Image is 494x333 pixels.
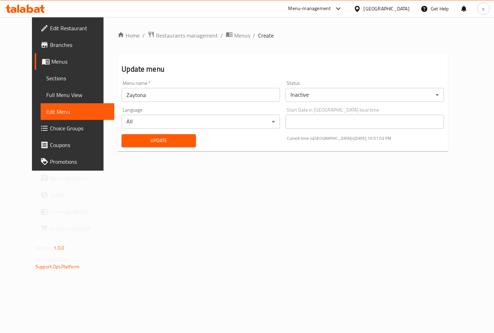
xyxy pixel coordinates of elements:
h2: Update menu [122,64,444,74]
span: 1.0.0 [53,243,64,252]
div: [GEOGRAPHIC_DATA] [364,5,410,13]
a: Home [117,31,140,40]
span: Coupons [50,141,109,149]
a: Support.OpsPlatform [35,262,80,271]
a: Branches [35,36,114,53]
a: Full Menu View [41,87,114,103]
a: Coverage Report [35,203,114,220]
span: Menu disclaimer [50,174,109,182]
a: Edit Restaurant [35,20,114,36]
span: Get support on: [35,255,67,264]
span: Edit Menu [46,107,109,116]
a: Sections [41,70,114,87]
li: / [221,31,223,40]
span: s [482,5,485,13]
span: Sections [46,74,109,82]
span: Branches [50,41,109,49]
span: Version: [35,243,52,252]
nav: breadcrumb [117,31,448,40]
span: Full Menu View [46,91,109,99]
a: Grocery Checklist [35,220,114,237]
a: Menus [226,31,250,40]
span: Grocery Checklist [50,224,109,233]
a: Upsell [35,187,114,203]
span: Promotions [50,157,109,166]
span: Update [127,136,190,145]
li: / [142,31,145,40]
span: Edit Restaurant [50,24,109,32]
span: Restaurants management [156,31,218,40]
span: Coverage Report [50,208,109,216]
div: All [122,115,280,129]
a: Coupons [35,137,114,153]
span: Menus [51,57,109,66]
span: Choice Groups [50,124,109,132]
a: Restaurants management [148,31,218,40]
a: Menus [35,53,114,70]
input: Please enter Menu name [122,88,280,102]
span: Upsell [50,191,109,199]
span: Create [258,31,274,40]
div: Inactive [286,88,444,102]
a: Choice Groups [35,120,114,137]
li: / [253,31,255,40]
a: Menu disclaimer [35,170,114,187]
span: Menus [234,31,250,40]
p: Current time in [GEOGRAPHIC_DATA] is [DATE] 10:51:03 PM [287,135,444,141]
div: Menu-management [288,5,331,13]
button: Update [122,134,196,147]
a: Promotions [35,153,114,170]
a: Edit Menu [41,103,114,120]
